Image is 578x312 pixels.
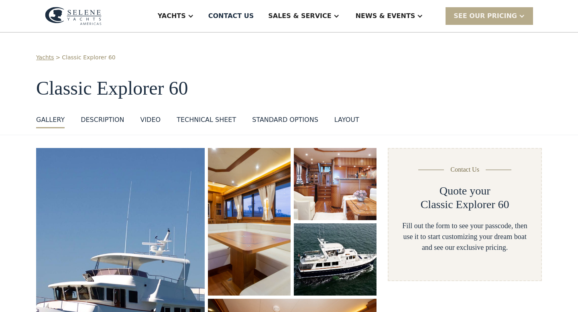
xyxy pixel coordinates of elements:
[356,11,415,21] div: News & EVENTS
[36,78,542,99] h1: Classic Explorer 60
[454,11,517,21] div: SEE Our Pricing
[45,7,102,25] img: logo
[36,115,65,128] a: GALLERY
[177,115,236,128] a: Technical sheet
[421,198,509,211] h2: Classic Explorer 60
[208,11,254,21] div: Contact US
[36,53,54,62] a: Yachts
[440,184,490,198] h2: Quote your
[81,115,124,125] div: DESCRIPTION
[177,115,236,125] div: Technical sheet
[36,115,65,125] div: GALLERY
[268,11,331,21] div: Sales & Service
[81,115,124,128] a: DESCRIPTION
[208,148,291,296] a: open lightbox
[140,115,161,125] div: VIDEO
[158,11,186,21] div: Yachts
[252,115,318,125] div: standard options
[334,115,359,128] a: layout
[334,115,359,125] div: layout
[140,115,161,128] a: VIDEO
[294,223,377,296] a: open lightbox
[401,221,528,253] div: Fill out the form to see your passcode, then use it to start customizing your dream boat and see ...
[62,53,115,62] a: Classic Explorer 60
[446,7,533,24] div: SEE Our Pricing
[450,165,479,174] div: Contact Us
[294,148,377,220] a: open lightbox
[388,148,542,281] form: Yacht Detail Page form
[252,115,318,128] a: standard options
[56,53,61,62] div: >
